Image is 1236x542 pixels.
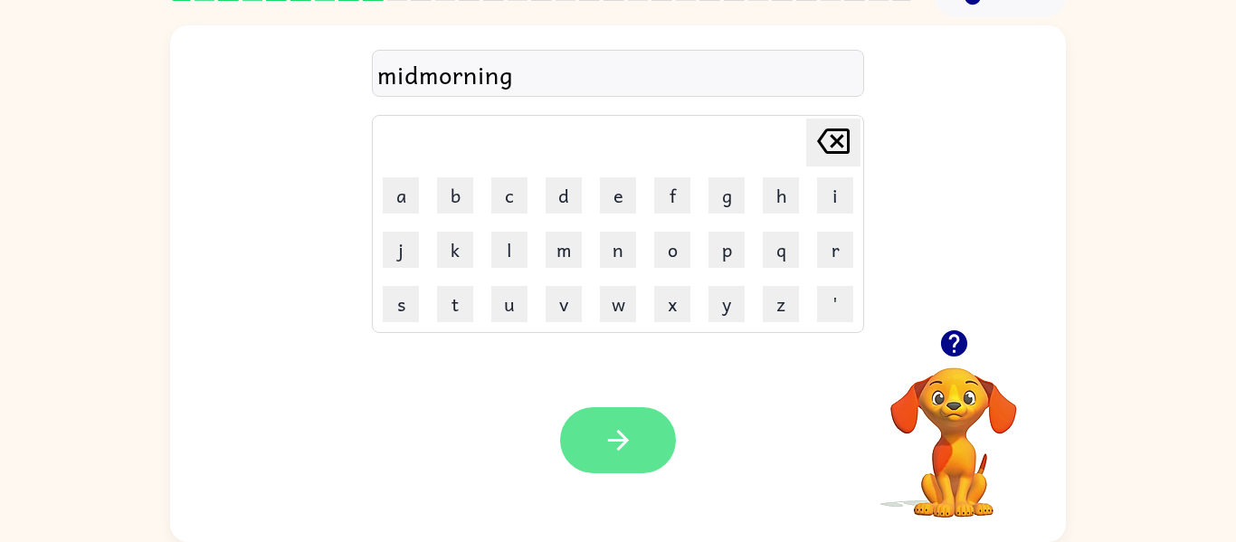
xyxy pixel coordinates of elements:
[491,286,528,322] button: u
[817,232,853,268] button: r
[437,286,473,322] button: t
[377,55,859,93] div: midmorning
[863,339,1044,520] video: Your browser must support playing .mp4 files to use Literably. Please try using another browser.
[383,232,419,268] button: j
[654,177,690,214] button: f
[546,286,582,322] button: v
[383,177,419,214] button: a
[708,177,745,214] button: g
[491,232,528,268] button: l
[708,286,745,322] button: y
[491,177,528,214] button: c
[383,286,419,322] button: s
[708,232,745,268] button: p
[817,177,853,214] button: i
[546,177,582,214] button: d
[600,286,636,322] button: w
[817,286,853,322] button: '
[763,286,799,322] button: z
[763,177,799,214] button: h
[600,177,636,214] button: e
[600,232,636,268] button: n
[654,232,690,268] button: o
[546,232,582,268] button: m
[763,232,799,268] button: q
[654,286,690,322] button: x
[437,232,473,268] button: k
[437,177,473,214] button: b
